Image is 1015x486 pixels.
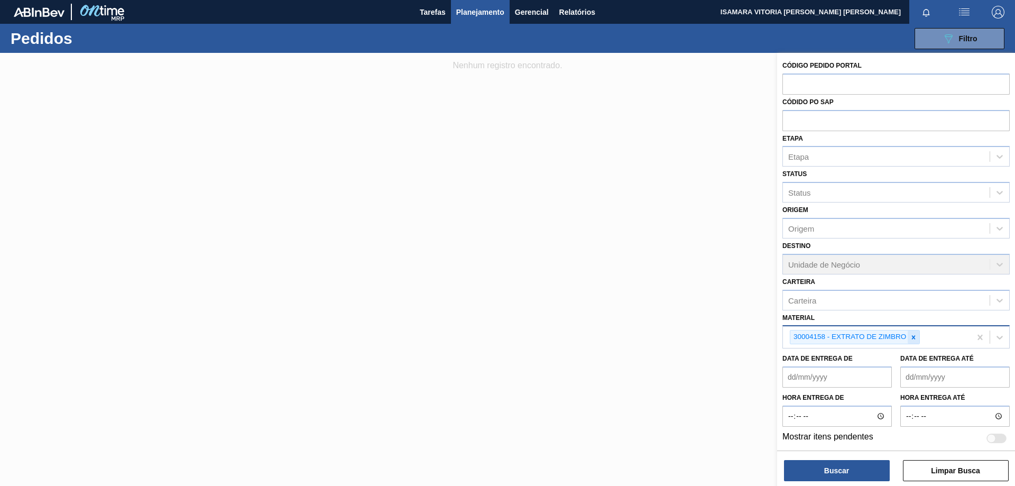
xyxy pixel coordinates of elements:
[915,28,1004,49] button: Filtro
[788,152,809,161] div: Etapa
[782,355,853,362] label: Data de Entrega de
[909,5,943,20] button: Notificações
[559,6,595,19] span: Relatórios
[788,296,816,305] div: Carteira
[456,6,504,19] span: Planejamento
[782,314,815,322] label: Material
[958,6,971,19] img: userActions
[900,355,974,362] label: Data de Entrega até
[515,6,549,19] span: Gerencial
[782,278,815,286] label: Carteira
[782,206,808,214] label: Origem
[782,62,862,69] label: Código Pedido Portal
[790,331,908,344] div: 30004158 - EXTRATO DE ZIMBRO
[788,224,814,233] div: Origem
[14,7,64,17] img: TNhmsLtSVTkK8tSr43FrP2fwEKptu5GPRR3wAAAABJRU5ErkJggg==
[782,432,873,445] label: Mostrar itens pendentes
[992,6,1004,19] img: Logout
[782,390,892,406] label: Hora entrega de
[900,366,1010,388] input: dd/mm/yyyy
[782,135,803,142] label: Etapa
[788,188,811,197] div: Status
[11,32,169,44] h1: Pedidos
[782,366,892,388] input: dd/mm/yyyy
[782,170,807,178] label: Status
[900,390,1010,406] label: Hora entrega até
[782,98,834,106] label: Códido PO SAP
[959,34,977,43] span: Filtro
[782,242,810,250] label: Destino
[420,6,446,19] span: Tarefas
